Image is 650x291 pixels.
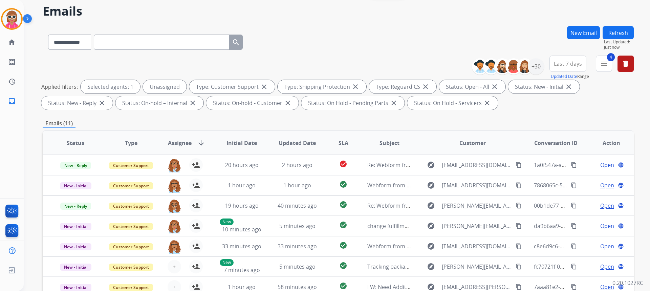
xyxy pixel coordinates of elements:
[189,99,197,107] mat-icon: close
[516,223,522,229] mat-icon: content_copy
[283,182,311,189] span: 1 hour ago
[339,221,347,229] mat-icon: check_circle
[278,283,317,291] span: 58 minutes ago
[192,263,200,271] mat-icon: person_add
[284,99,292,107] mat-icon: close
[534,222,637,230] span: da9b6aa9-5378-4757-bb79-4764f4e743f1
[60,203,91,210] span: New - Reply
[168,179,181,193] img: agent-avatar
[192,242,200,250] mat-icon: person_add
[367,283,451,291] span: FW: Need Additional Information
[508,80,580,93] div: Status: New - Initial
[168,240,181,254] img: agent-avatar
[600,222,614,230] span: Open
[427,161,435,169] mat-icon: explore
[534,243,638,250] span: c8e6d9c6-b5b0-4aaa-9474-4ec0451d619e
[98,99,106,107] mat-icon: close
[279,263,316,270] span: 5 minutes ago
[224,266,260,274] span: 7 minutes ago
[8,97,16,105] mat-icon: inbox
[442,222,512,230] span: [PERSON_NAME][EMAIL_ADDRESS][DOMAIN_NAME]
[339,241,347,249] mat-icon: check_circle
[571,284,577,290] mat-icon: content_copy
[109,264,153,271] span: Customer Support
[192,222,200,230] mat-icon: person_add
[600,161,614,169] span: Open
[8,78,16,86] mat-icon: history
[41,83,78,91] p: Applied filters:
[125,139,137,147] span: Type
[367,202,614,209] span: Re: Webform from [PERSON_NAME][EMAIL_ADDRESS][PERSON_NAME][DOMAIN_NAME] on [DATE]
[600,242,614,250] span: Open
[442,263,512,271] span: [PERSON_NAME][EMAIL_ADDRESS][DOMAIN_NAME]
[618,243,624,249] mat-icon: language
[67,139,84,147] span: Status
[192,181,200,189] mat-icon: person_add
[279,139,316,147] span: Updated Date
[427,202,435,210] mat-icon: explore
[421,83,430,91] mat-icon: close
[600,181,614,189] span: Open
[380,139,399,147] span: Subject
[618,284,624,290] mat-icon: language
[168,158,181,172] img: agent-avatar
[516,243,522,249] mat-icon: content_copy
[109,203,153,210] span: Customer Support
[339,160,347,168] mat-icon: check_circle
[225,202,259,209] span: 19 hours ago
[516,203,522,209] mat-icon: content_copy
[534,182,635,189] span: 7868065c-5239-4ba4-a5f1-4f4480cdb8c4
[618,182,624,188] mat-icon: language
[407,96,498,110] div: Status: On Hold - Servicers
[549,56,586,72] button: Last 7 days
[369,80,436,93] div: Type: Reguard CS
[554,62,582,65] span: Last 7 days
[109,162,153,169] span: Customer Support
[301,96,405,110] div: Status: On Hold - Pending Parts
[600,202,614,210] span: Open
[220,259,234,266] p: New
[367,243,521,250] span: Webform from [EMAIL_ADDRESS][DOMAIN_NAME] on [DATE]
[60,243,91,250] span: New - Initial
[571,243,577,249] mat-icon: content_copy
[41,96,113,110] div: Status: New - Reply
[60,223,91,230] span: New - Initial
[604,39,634,45] span: Last Updated:
[571,182,577,188] mat-icon: content_copy
[206,96,299,110] div: Status: On-hold - Customer
[534,161,637,169] span: 1a0f547a-a02a-4905-97b4-e051e618a61c
[534,139,578,147] span: Conversation ID
[607,53,615,61] span: 4
[571,162,577,168] mat-icon: content_copy
[220,219,234,225] p: New
[618,264,624,270] mat-icon: language
[225,161,259,169] span: 20 hours ago
[427,283,435,291] mat-icon: explore
[612,279,643,287] p: 0.20.1027RC
[339,282,347,290] mat-icon: check_circle
[60,162,91,169] span: New - Reply
[173,283,176,291] span: +
[600,263,614,271] span: Open
[173,263,176,271] span: +
[228,283,256,291] span: 1 hour ago
[43,119,75,128] p: Emails (11)
[339,262,347,270] mat-icon: check_circle
[192,283,200,291] mat-icon: person_add
[278,202,317,209] span: 40 minutes ago
[600,60,608,68] mat-icon: menu
[192,161,200,169] mat-icon: person_add
[109,284,153,291] span: Customer Support
[192,202,200,210] mat-icon: person_add
[622,60,630,68] mat-icon: delete
[442,283,512,291] span: [EMAIL_ADDRESS][PERSON_NAME][DOMAIN_NAME]
[442,202,512,210] span: [PERSON_NAME][EMAIL_ADDRESS][PERSON_NAME][DOMAIN_NAME]
[168,139,192,147] span: Assignee
[8,38,16,46] mat-icon: home
[260,83,268,91] mat-icon: close
[516,182,522,188] mat-icon: content_copy
[516,264,522,270] mat-icon: content_copy
[516,162,522,168] mat-icon: content_copy
[459,139,486,147] span: Customer
[442,181,512,189] span: [EMAIL_ADDRESS][DOMAIN_NAME]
